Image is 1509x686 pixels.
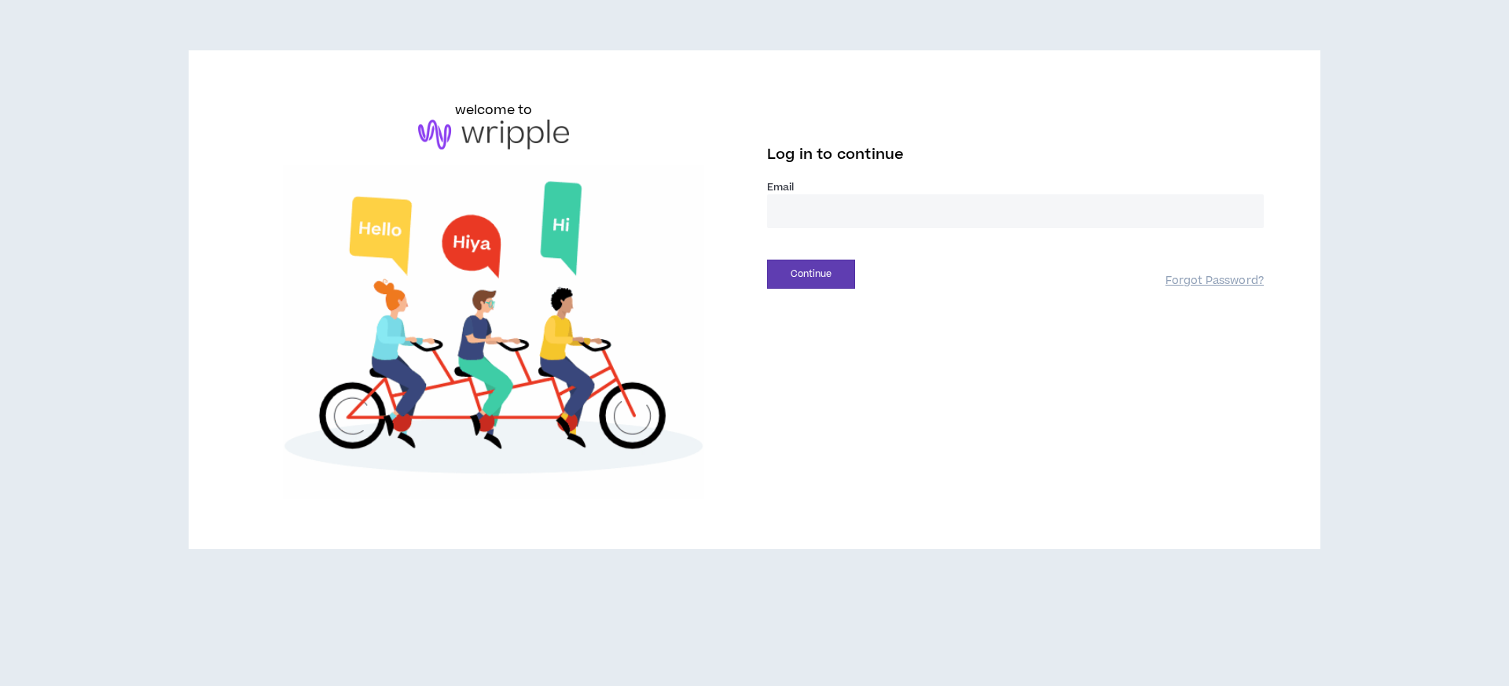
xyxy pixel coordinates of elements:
[1166,274,1264,289] a: Forgot Password?
[767,260,855,289] button: Continue
[767,145,904,164] span: Log in to continue
[245,165,742,499] img: Welcome to Wripple
[767,180,1264,194] label: Email
[455,101,533,120] h6: welcome to
[418,120,569,149] img: logo-brand.png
